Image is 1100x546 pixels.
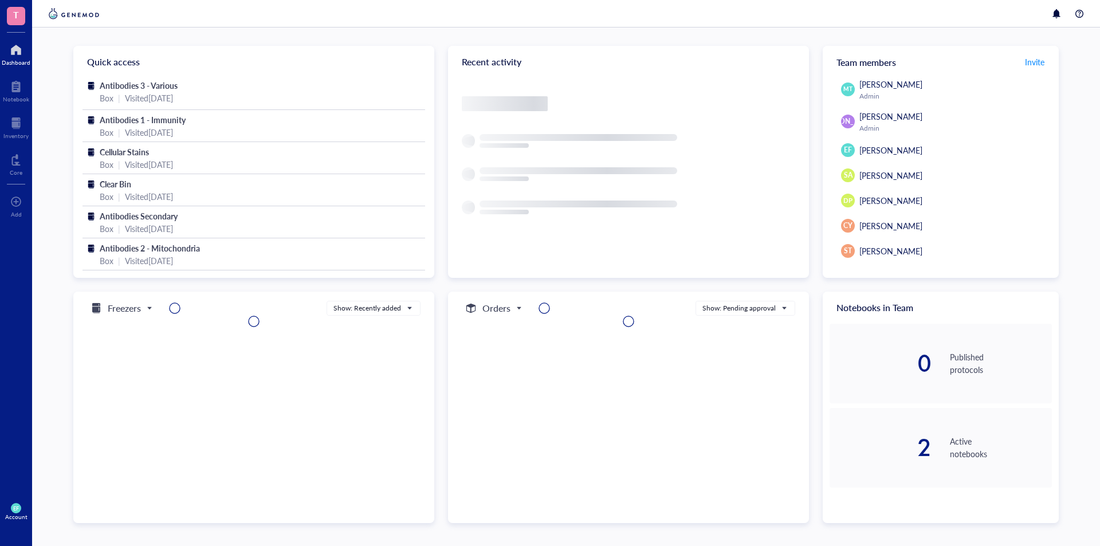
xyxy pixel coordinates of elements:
div: Visited [DATE] [125,190,173,203]
span: MT [843,85,852,93]
a: Inventory [3,114,29,139]
div: Recent activity [448,46,809,78]
div: Add [11,211,22,218]
div: Account [5,513,27,520]
div: Published protocols [950,351,1052,376]
span: [PERSON_NAME] [859,245,922,257]
div: Box [100,158,113,171]
span: [PERSON_NAME] [859,111,922,122]
div: Inventory [3,132,29,139]
span: [PERSON_NAME] [820,116,876,127]
h5: Freezers [108,301,141,315]
div: Team members [823,46,1059,78]
div: 0 [830,352,932,375]
div: | [118,158,120,171]
div: Notebook [3,96,29,103]
span: Antibodies Secondary [100,210,178,222]
span: Antibodies 2 - Mitochondria [100,242,200,254]
div: Notebooks in Team [823,292,1059,324]
div: | [118,254,120,267]
div: Visited [DATE] [125,158,173,171]
span: DP [843,196,852,206]
span: [PERSON_NAME] [859,195,922,206]
div: Box [100,92,113,104]
a: Dashboard [2,41,30,66]
div: | [118,126,120,139]
div: Show: Pending approval [702,303,776,313]
div: Dashboard [2,59,30,66]
span: Cellular Stains [100,146,149,158]
div: Visited [DATE] [125,92,173,104]
span: Invite [1025,56,1044,68]
div: Box [100,222,113,235]
div: Quick access [73,46,434,78]
div: Visited [DATE] [125,222,173,235]
span: Clear Bin [100,178,131,190]
div: Admin [859,124,1047,133]
span: [PERSON_NAME] [859,220,922,231]
a: Core [10,151,22,176]
span: Antibodies 1 - Immunity [100,114,186,125]
button: Invite [1024,53,1045,71]
div: | [118,222,120,235]
span: ST [844,246,852,256]
span: EF [844,145,852,155]
img: genemod-logo [46,7,102,21]
div: Box [100,254,113,267]
span: [PERSON_NAME] [859,78,922,90]
span: EF [13,505,19,512]
div: Core [10,169,22,176]
div: Show: Recently added [333,303,401,313]
span: [PERSON_NAME] [859,170,922,181]
div: Visited [DATE] [125,126,173,139]
span: Antibodies 3 - Various [100,80,178,91]
span: SA [844,170,852,180]
span: T [13,7,19,22]
div: Active notebooks [950,435,1052,460]
div: | [118,92,120,104]
span: CY [843,221,852,231]
div: | [118,190,120,203]
div: 2 [830,436,932,459]
a: Notebook [3,77,29,103]
div: Admin [859,92,1047,101]
div: Visited [DATE] [125,254,173,267]
div: Box [100,190,113,203]
h5: Orders [482,301,510,315]
span: [PERSON_NAME] [859,144,922,156]
div: Box [100,126,113,139]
